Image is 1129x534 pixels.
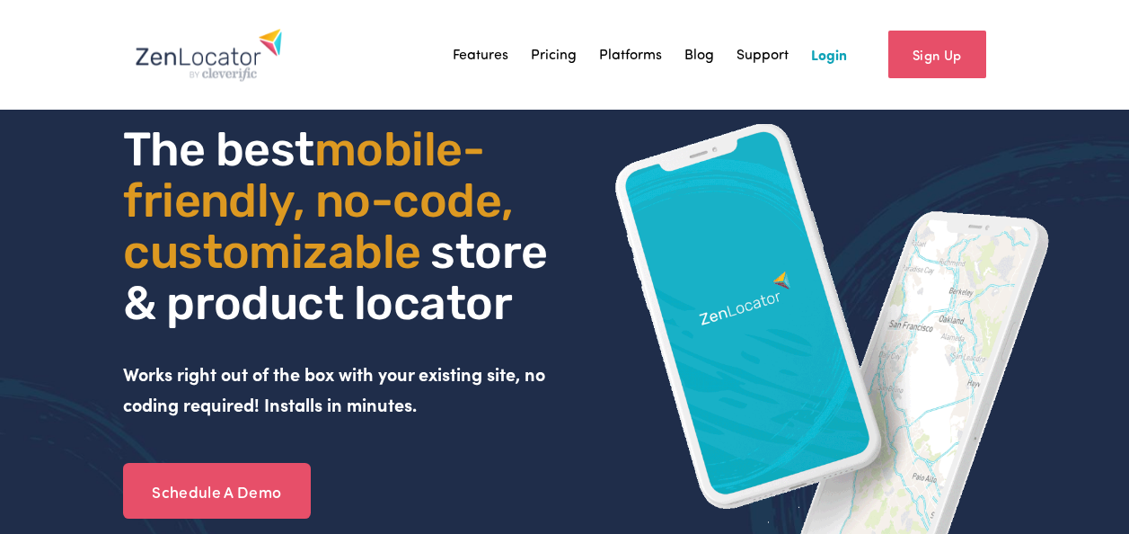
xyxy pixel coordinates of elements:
a: Blog [684,41,714,68]
a: Support [736,41,789,68]
span: store & product locator [123,224,558,331]
img: Zenlocator [135,28,283,82]
strong: Works right out of the box with your existing site, no coding required! Installs in minutes. [123,361,550,417]
a: Pricing [531,41,577,68]
a: Schedule A Demo [123,463,311,519]
a: Platforms [599,41,662,68]
a: Features [453,41,508,68]
span: The best [123,121,314,177]
a: Sign Up [888,31,986,78]
span: mobile- friendly, no-code, customizable [123,121,524,280]
a: Login [811,41,847,68]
